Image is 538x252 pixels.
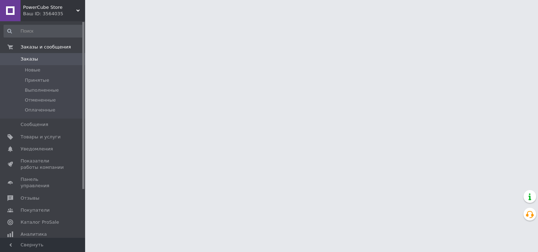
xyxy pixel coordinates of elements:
span: Товары и услуги [21,134,61,140]
span: Отзывы [21,195,39,201]
input: Поиск [4,25,84,38]
span: Новые [25,67,40,73]
span: Сообщения [21,121,48,128]
span: Уведомления [21,146,53,152]
span: Принятые [25,77,49,84]
span: Показатели работы компании [21,158,66,171]
span: Аналитика [21,231,47,237]
span: Заказы и сообщения [21,44,71,50]
span: Выполненные [25,87,59,93]
span: Заказы [21,56,38,62]
div: Ваш ID: 3564035 [23,11,85,17]
span: PowerCube Store [23,4,76,11]
span: Оплаченные [25,107,55,113]
span: Покупатели [21,207,50,213]
span: Отмененные [25,97,56,103]
span: Каталог ProSale [21,219,59,225]
span: Панель управления [21,176,66,189]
